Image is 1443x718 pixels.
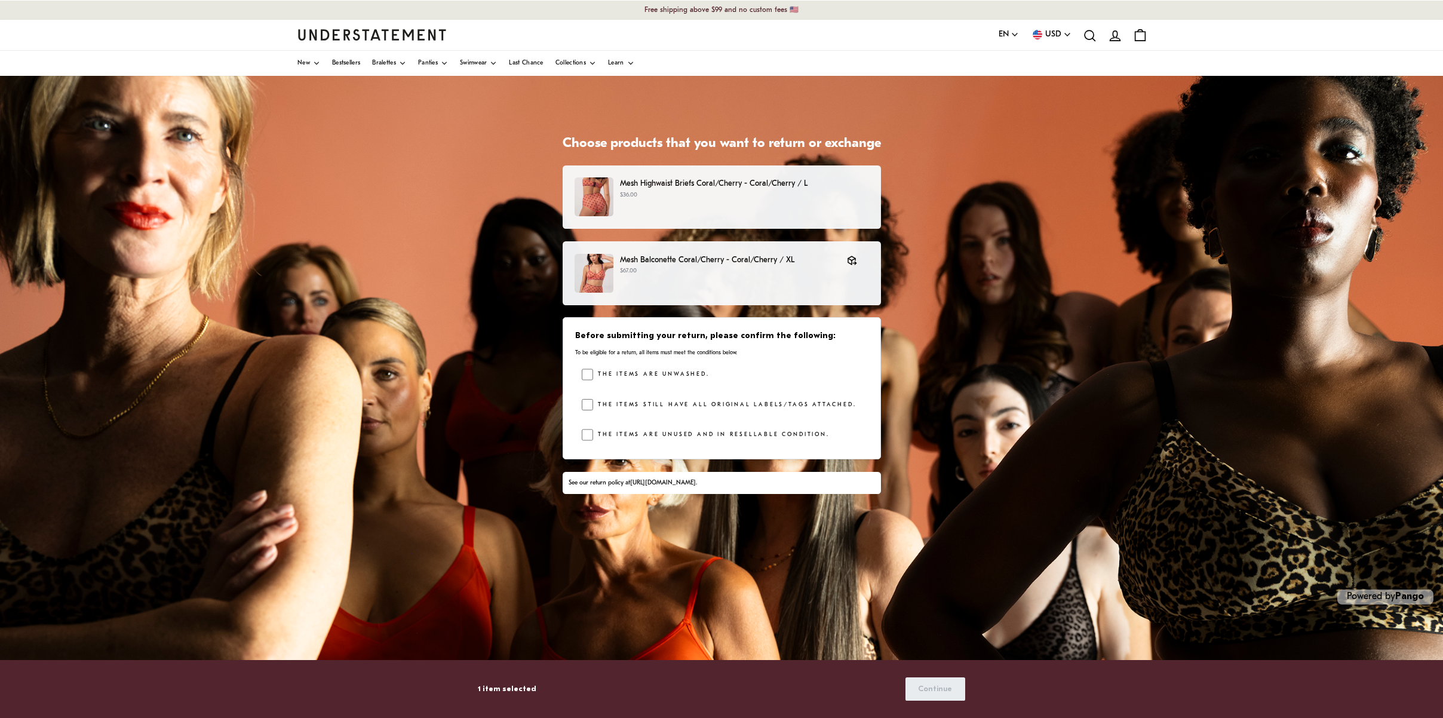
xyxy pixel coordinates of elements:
span: Swimwear [460,60,487,66]
span: Last Chance [509,60,543,66]
a: Bestsellers [332,51,360,76]
p: Mesh Highwaist Briefs Coral/Cherry - Coral/Cherry / L [620,177,868,190]
img: CCME-BRA-017_cd5667aa-dff4-462f-8027-d3ef62175b9f.jpg [575,254,613,293]
p: To be eligible for a return, all items must meet the conditions below. [575,349,867,357]
a: Pango [1395,592,1424,602]
p: $36.00 [620,191,868,200]
a: Swimwear [460,51,497,76]
a: Bralettes [372,51,406,76]
p: Powered by [1337,590,1433,605]
a: [URL][DOMAIN_NAME] [630,480,696,486]
h3: Before submitting your return, please confirm the following: [575,330,867,342]
a: Learn [608,51,634,76]
a: Panties [418,51,448,76]
a: Collections [555,51,596,76]
span: Bestsellers [332,60,360,66]
label: The items are unused and in resellable condition. [593,429,829,441]
span: Learn [608,60,624,66]
button: USD [1031,28,1071,41]
button: EN [999,28,1019,41]
h1: Choose products that you want to return or exchange [563,136,881,153]
span: EN [999,28,1009,41]
span: Bralettes [372,60,396,66]
span: New [297,60,310,66]
img: 208_81a4637c-b474-4a1b-9baa-3e23b6561bf7.jpg [575,177,613,216]
a: New [297,51,320,76]
span: USD [1045,28,1061,41]
label: The items are unwashed. [593,369,709,381]
div: See our return policy at . [569,478,874,488]
a: Understatement Homepage [297,29,447,40]
p: $67.00 [620,266,835,276]
a: Last Chance [509,51,543,76]
label: The items still have all original labels/tags attached. [593,399,856,411]
p: Free shipping above $99 and no custom fees 🇺🇸 [606,2,837,18]
span: Panties [418,60,438,66]
span: Collections [555,60,586,66]
p: Mesh Balconette Coral/Cherry - Coral/Cherry / XL [620,254,835,266]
